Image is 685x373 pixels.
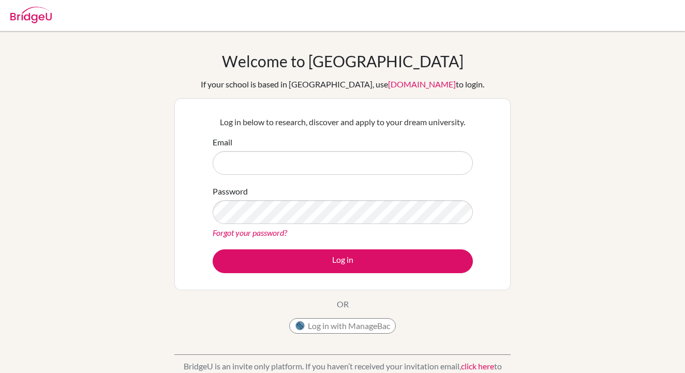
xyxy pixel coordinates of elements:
[213,249,473,273] button: Log in
[213,228,287,237] a: Forgot your password?
[222,52,464,70] h1: Welcome to [GEOGRAPHIC_DATA]
[213,185,248,198] label: Password
[10,7,52,23] img: Bridge-U
[388,79,456,89] a: [DOMAIN_NAME]
[337,298,349,310] p: OR
[289,318,396,334] button: Log in with ManageBac
[201,78,484,91] div: If your school is based in [GEOGRAPHIC_DATA], use to login.
[213,136,232,148] label: Email
[213,116,473,128] p: Log in below to research, discover and apply to your dream university.
[461,361,494,371] a: click here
